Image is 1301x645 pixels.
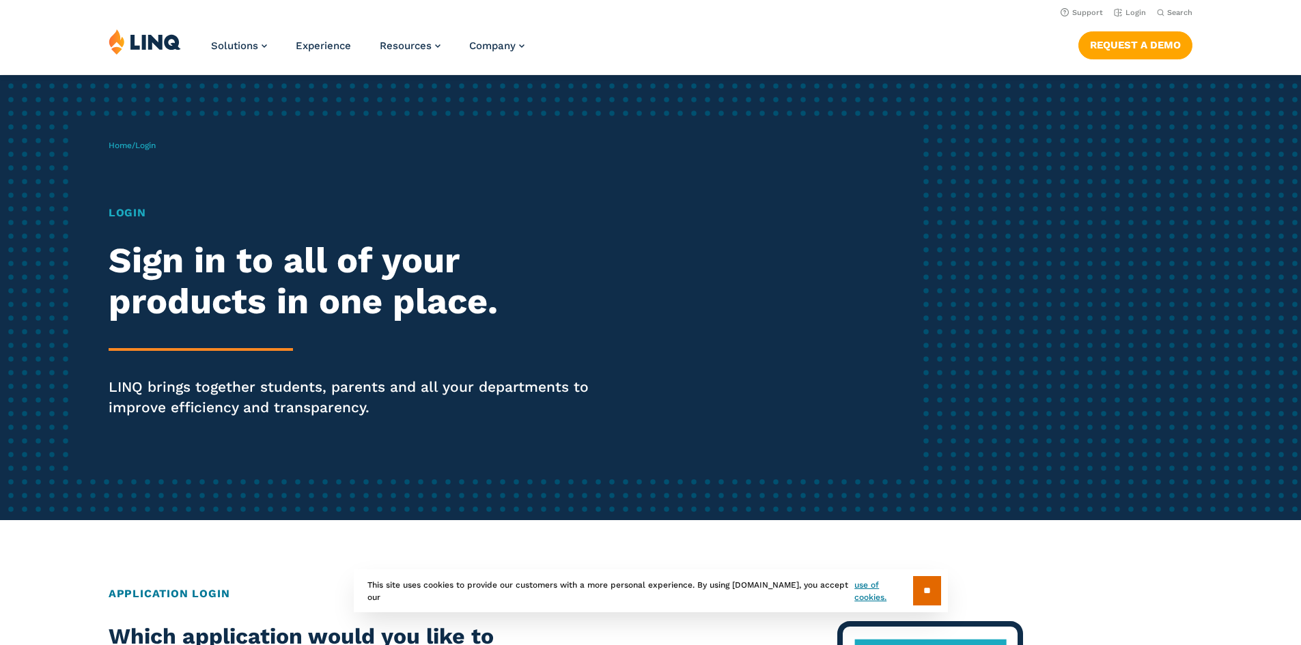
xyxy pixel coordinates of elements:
h1: Login [109,205,610,221]
div: This site uses cookies to provide our customers with a more personal experience. By using [DOMAIN... [354,569,948,612]
span: / [109,141,156,150]
p: LINQ brings together students, parents and all your departments to improve efficiency and transpa... [109,377,610,418]
span: Resources [380,40,432,52]
span: Search [1167,8,1192,17]
a: Solutions [211,40,267,52]
a: Login [1114,8,1146,17]
span: Solutions [211,40,258,52]
button: Open Search Bar [1157,8,1192,18]
a: Home [109,141,132,150]
span: Login [135,141,156,150]
nav: Button Navigation [1078,29,1192,59]
span: Company [469,40,516,52]
a: use of cookies. [854,579,912,603]
a: Request a Demo [1078,31,1192,59]
a: Resources [380,40,440,52]
a: Company [469,40,524,52]
a: Experience [296,40,351,52]
img: LINQ | K‑12 Software [109,29,181,55]
h2: Application Login [109,586,1192,602]
a: Support [1061,8,1103,17]
h2: Sign in to all of your products in one place. [109,240,610,322]
nav: Primary Navigation [211,29,524,74]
